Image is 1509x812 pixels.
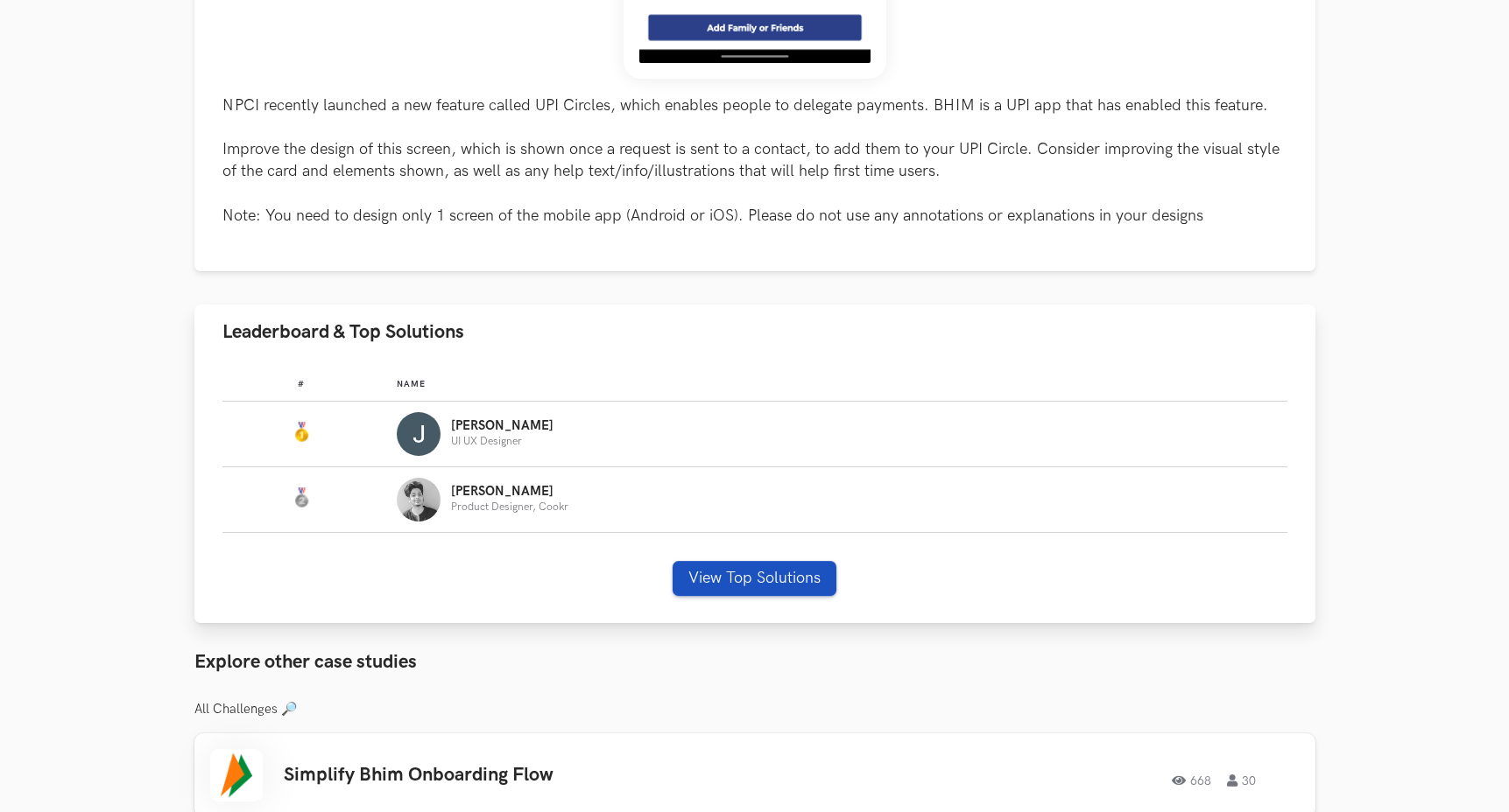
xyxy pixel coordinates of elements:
div: Leaderboard & Top Solutions [194,360,1315,624]
h3: Simplify Bhim Onboarding Flow [284,764,781,787]
span: Leaderboard & Top Solutions [222,320,464,344]
p: [PERSON_NAME] [451,419,554,433]
img: Silver Medal [291,487,312,508]
p: Product Designer, Cookr [451,501,568,513]
span: Name [397,379,426,389]
button: Leaderboard & Top Solutions [194,304,1315,360]
table: Leaderboard [222,365,1287,533]
p: UI UX Designer [451,436,554,447]
img: Profile photo [397,412,441,456]
button: View Top Solutions [673,561,836,596]
p: NPCI recently launched a new feature called UPI Circles, which enables people to delegate payment... [222,94,1287,227]
p: [PERSON_NAME] [451,485,568,499]
img: Profile photo [397,478,441,521]
h3: All Challenges 🔎 [194,702,1315,717]
h3: Explore other case studies [194,651,1315,674]
img: Gold Medal [291,422,312,443]
span: 30 [1227,774,1256,787]
span: 668 [1172,774,1211,787]
span: # [298,379,305,389]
